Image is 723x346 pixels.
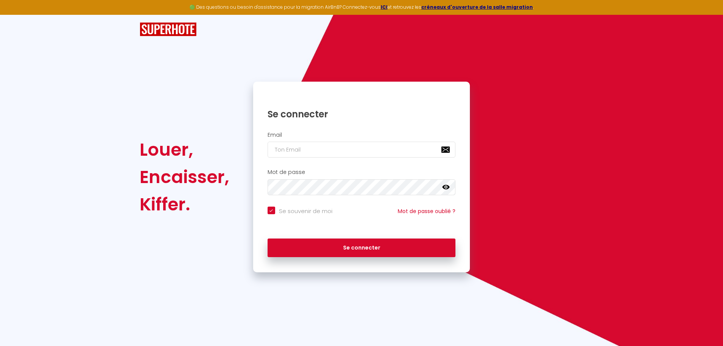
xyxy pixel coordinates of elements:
a: créneaux d'ouverture de la salle migration [421,4,533,10]
h2: Email [268,132,456,138]
h2: Mot de passe [268,169,456,175]
a: Mot de passe oublié ? [398,207,455,215]
div: Louer, [140,136,229,163]
div: Kiffer. [140,191,229,218]
a: ICI [381,4,387,10]
img: SuperHote logo [140,22,197,36]
h1: Se connecter [268,108,456,120]
div: Encaisser, [140,163,229,191]
button: Se connecter [268,239,456,258]
input: Ton Email [268,142,456,158]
